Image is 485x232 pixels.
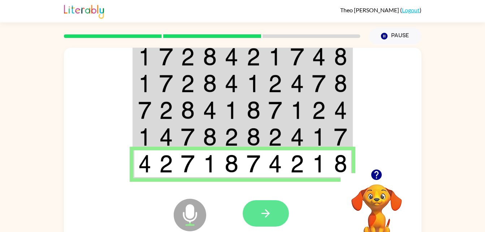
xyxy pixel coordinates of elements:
[268,155,282,173] img: 4
[268,48,282,66] img: 1
[138,101,151,119] img: 7
[138,155,151,173] img: 4
[290,101,304,119] img: 1
[247,155,260,173] img: 7
[159,128,173,146] img: 4
[290,74,304,93] img: 4
[312,128,326,146] img: 1
[159,48,173,66] img: 7
[159,101,173,119] img: 2
[225,74,238,93] img: 4
[138,48,151,66] img: 1
[181,128,195,146] img: 7
[312,101,326,119] img: 2
[268,128,282,146] img: 2
[340,7,400,13] span: Theo [PERSON_NAME]
[268,74,282,93] img: 2
[159,74,173,93] img: 7
[334,74,347,93] img: 8
[312,74,326,93] img: 7
[225,101,238,119] img: 1
[247,74,260,93] img: 1
[138,128,151,146] img: 1
[312,155,326,173] img: 1
[290,155,304,173] img: 2
[138,74,151,93] img: 1
[334,155,347,173] img: 8
[247,128,260,146] img: 8
[334,101,347,119] img: 4
[203,155,217,173] img: 1
[225,155,238,173] img: 8
[225,128,238,146] img: 2
[247,48,260,66] img: 2
[181,101,195,119] img: 8
[64,3,104,19] img: Literably
[203,48,217,66] img: 8
[290,48,304,66] img: 7
[268,101,282,119] img: 7
[290,128,304,146] img: 4
[312,48,326,66] img: 4
[181,155,195,173] img: 7
[203,128,217,146] img: 8
[181,74,195,93] img: 2
[203,74,217,93] img: 8
[334,128,347,146] img: 7
[369,28,421,44] button: Pause
[340,7,421,13] div: ( )
[159,155,173,173] img: 2
[203,101,217,119] img: 4
[225,48,238,66] img: 4
[181,48,195,66] img: 2
[334,48,347,66] img: 8
[247,101,260,119] img: 8
[402,7,420,13] a: Logout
